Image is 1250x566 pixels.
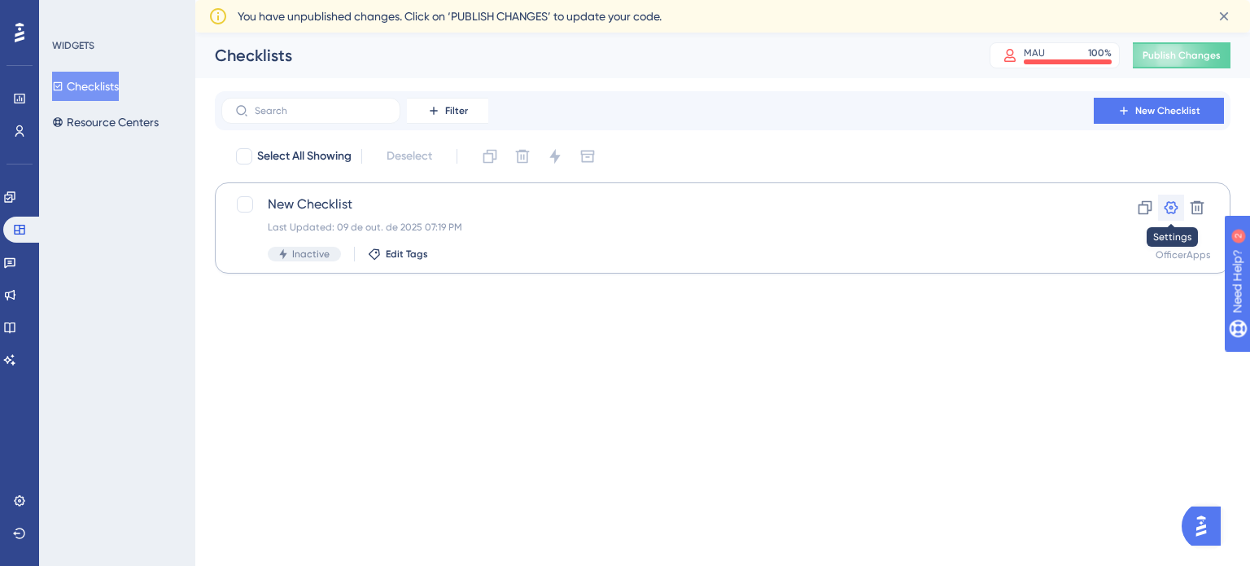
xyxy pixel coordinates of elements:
[1182,502,1230,551] iframe: UserGuiding AI Assistant Launcher
[268,221,1047,234] div: Last Updated: 09 de out. de 2025 07:19 PM
[52,107,159,137] button: Resource Centers
[238,7,662,26] span: You have unpublished changes. Click on ‘PUBLISH CHANGES’ to update your code.
[1135,104,1200,117] span: New Checklist
[1094,98,1224,124] button: New Checklist
[372,142,447,171] button: Deselect
[407,98,488,124] button: Filter
[368,248,428,261] button: Edit Tags
[292,248,330,261] span: Inactive
[1088,46,1112,59] div: 100 %
[255,105,387,116] input: Search
[215,44,949,67] div: Checklists
[386,248,428,261] span: Edit Tags
[445,104,468,117] span: Filter
[52,72,119,101] button: Checklists
[52,39,94,52] div: WIDGETS
[1156,248,1210,261] div: OfficerApps
[38,4,102,24] span: Need Help?
[113,8,118,21] div: 2
[268,195,1047,214] span: New Checklist
[1133,42,1230,68] button: Publish Changes
[1024,46,1045,59] div: MAU
[257,147,352,166] span: Select All Showing
[1143,49,1221,62] span: Publish Changes
[387,147,432,166] span: Deselect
